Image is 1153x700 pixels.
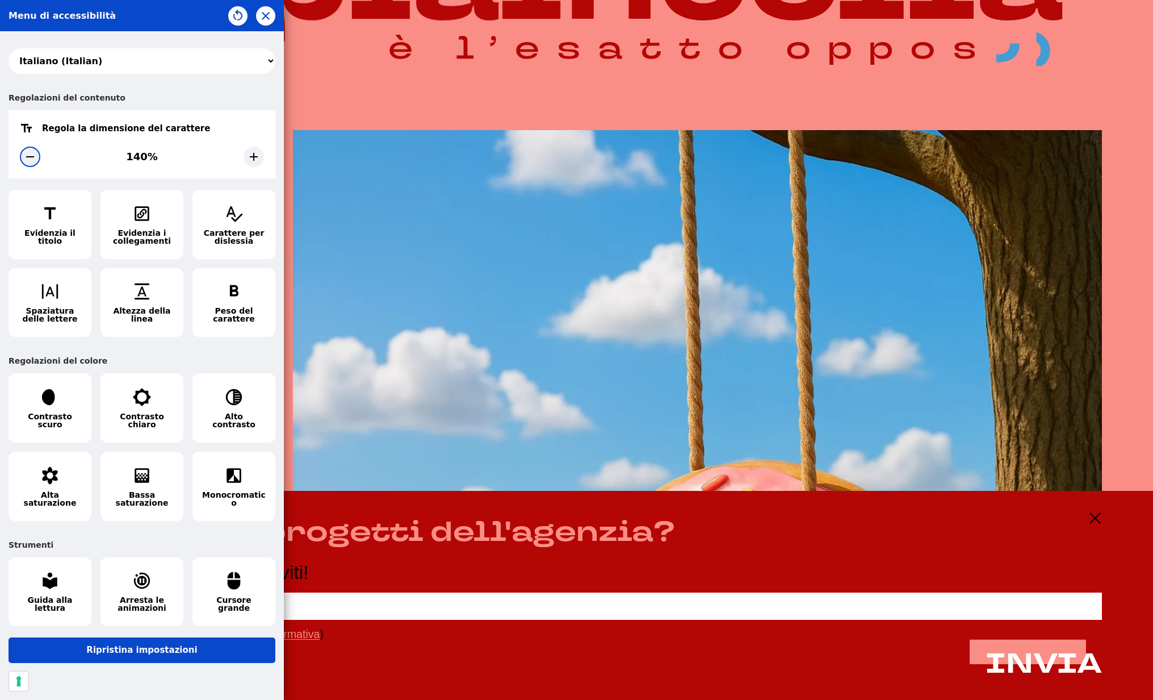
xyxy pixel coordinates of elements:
span: Carattere per dislessia [202,229,266,245]
div: Regolazioni del colore [9,348,275,373]
span: Peso del carattere [202,307,266,323]
span: Evidenzia il titolo [18,229,82,245]
button: Spaziatura delle lettere [9,268,91,338]
span: Alto contrasto [202,413,266,428]
button: Evidenzia il titolo [9,190,91,259]
div: Menu di accessibilità [9,11,116,20]
div: Regolazioni del contenuto [9,85,275,110]
span: Altezza della linea [110,307,174,323]
span: Guida alla lettura [18,596,82,612]
span: Alta saturazione [18,491,82,507]
span: Spaziatura delle lettere [18,307,82,323]
button: Carattere per dislessia [192,190,275,259]
span: Arresta le animazioni [110,596,174,612]
div: Strumenti [9,532,275,557]
button: Contrasto scuro [9,373,91,443]
span: Evidenzia i collegamenti [110,229,174,245]
div: Regola la dimensione del carattere [42,124,210,133]
button: Alto contrasto [192,373,275,443]
div: 140% [126,152,158,162]
div: Aumenta la dimensione del carattere [244,147,264,167]
div: Diminuisci la dimensione del carattere [20,147,40,167]
span: Cursore grande [202,596,266,612]
button: Evidenzia i collegamenti [100,190,183,259]
button: Le tue preferenze relative al consenso per le tecnologie di tracciamento [9,672,28,691]
button: Alta saturazione [9,452,91,521]
button: Monocromatico [192,452,275,521]
button: Altezza della linea [100,268,183,338]
span: Contrasto scuro [18,413,82,428]
button: Chiudi [256,6,275,26]
button: Contrasto chiaro [100,373,183,443]
button: Peso del carattere [192,268,275,338]
span: Contrasto chiaro [110,413,174,428]
span: Bassa saturazione [110,491,174,507]
select: Lingua [9,48,275,74]
button: Ripristina impostazioni [228,6,248,26]
span: Monocromatico [202,491,266,507]
button: Guida alla lettura [9,557,91,627]
button: Arresta le animazioni [100,557,183,627]
button: Bassa saturazione [100,452,183,521]
button: Ripristina impostazioni [9,637,275,663]
button: Cursore grande [192,557,275,627]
